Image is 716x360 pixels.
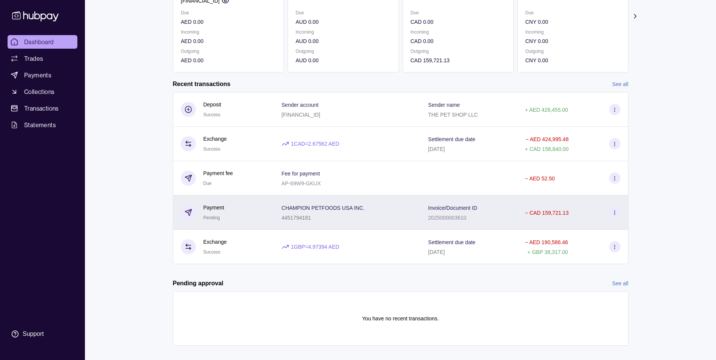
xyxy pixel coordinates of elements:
p: 1 CAD = 2.67562 AED [291,140,339,148]
p: [FINANCIAL_ID] [282,112,320,118]
span: Success [203,249,220,255]
p: − AED 190,586.46 [525,239,568,245]
p: AED 0.00 [181,56,276,65]
p: + CAD 158,840.00 [525,146,569,152]
p: Due [181,9,276,17]
p: AP-69W9-GKUX [282,180,321,186]
p: Payment [203,203,224,212]
h2: Recent transactions [173,80,231,88]
p: CNY 0.00 [525,37,620,45]
h2: Pending approval [173,279,223,288]
p: − AED 424,995.48 [525,136,568,142]
p: Sender account [282,102,319,108]
p: Invoice/Document ID [428,205,477,211]
span: Statements [24,120,56,129]
p: Due [410,9,505,17]
span: Due [203,181,212,186]
a: See all [612,279,628,288]
span: Success [203,146,220,152]
span: Payments [24,71,51,80]
a: Transactions [8,102,77,115]
p: Sender name [428,102,460,108]
p: Settlement due date [428,136,475,142]
p: 1 GBP = 4.97394 AED [291,243,339,251]
p: + GBP 38,317.00 [527,249,568,255]
div: Support [23,330,44,338]
p: − AED 52.50 [525,175,555,182]
span: Pending [203,215,220,220]
p: CHAMPION PETFOODS USA INC. [282,205,365,211]
a: Payments [8,68,77,82]
p: Incoming [296,28,391,36]
p: CAD 0.00 [410,37,505,45]
span: Transactions [24,104,59,113]
a: Statements [8,118,77,132]
p: 4451794181 [282,215,311,221]
p: − CAD 159,721.13 [525,210,569,216]
span: Collections [24,87,54,96]
span: Dashboard [24,37,54,46]
a: Trades [8,52,77,65]
p: Payment fee [203,169,233,177]
span: Success [203,112,220,117]
p: [DATE] [428,146,445,152]
p: Incoming [181,28,276,36]
p: Fee for payment [282,171,320,177]
p: Incoming [410,28,505,36]
span: Trades [24,54,43,63]
p: Due [525,9,620,17]
p: Outgoing [410,47,505,55]
p: AED 0.00 [181,18,276,26]
p: Outgoing [296,47,391,55]
p: AED 0.00 [181,37,276,45]
p: 2025000003610 [428,215,466,221]
p: CNY 0.00 [525,56,620,65]
p: + AED 426,455.00 [525,107,568,113]
p: THE PET SHOP LLC [428,112,478,118]
p: Exchange [203,135,227,143]
p: Deposit [203,100,221,109]
a: Collections [8,85,77,98]
p: AUD 0.00 [296,37,391,45]
p: Incoming [525,28,620,36]
p: Outgoing [525,47,620,55]
a: Dashboard [8,35,77,49]
p: AUD 0.00 [296,56,391,65]
p: Settlement due date [428,239,475,245]
p: CAD 0.00 [410,18,505,26]
a: Support [8,326,77,342]
p: You have no recent transactions. [362,314,439,323]
p: Exchange [203,238,227,246]
p: CNY 0.00 [525,18,620,26]
p: AUD 0.00 [296,18,391,26]
p: Due [296,9,391,17]
p: CAD 159,721.13 [410,56,505,65]
p: Outgoing [181,47,276,55]
a: See all [612,80,628,88]
p: [DATE] [428,249,445,255]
